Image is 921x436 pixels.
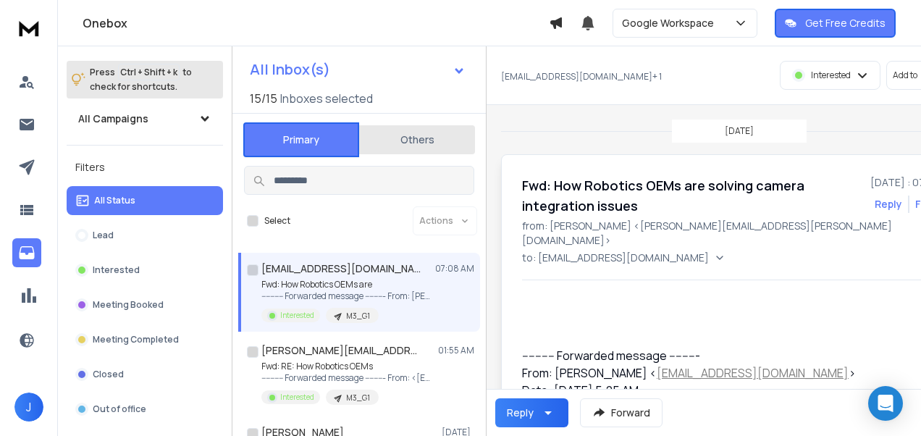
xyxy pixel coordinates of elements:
img: logo [14,14,43,41]
button: Interested [67,256,223,285]
button: All Inbox(s) [238,55,477,84]
button: All Status [67,186,223,215]
p: Closed [93,369,124,380]
p: M3_G1 [346,311,370,322]
h1: All Inbox(s) [250,62,330,77]
button: Meeting Completed [67,325,223,354]
p: Fwd: RE: How Robotics OEMs [261,361,435,372]
p: ---------- Forwarded message --------- From: [PERSON_NAME] [261,290,435,302]
p: Interested [93,264,140,276]
button: Lead [67,221,223,250]
p: [DATE] [725,125,754,137]
button: Primary [243,122,359,157]
label: Select [264,215,290,227]
p: All Status [94,195,135,206]
button: Reply [875,197,902,211]
p: to: [EMAIL_ADDRESS][DOMAIN_NAME] [522,251,711,265]
button: Reply [495,398,568,427]
p: Google Workspace [622,16,720,30]
p: Interested [280,392,314,403]
p: Out of office [93,403,146,415]
button: All Campaigns [67,104,223,133]
p: Meeting Booked [93,299,164,311]
p: 07:08 AM [435,263,474,274]
h3: Filters [67,157,223,177]
div: Open Intercom Messenger [868,386,903,421]
h1: [PERSON_NAME][EMAIL_ADDRESS][DOMAIN_NAME] +1 [261,343,421,358]
p: Get Free Credits [805,16,886,30]
p: M3_G1 [346,393,370,403]
button: J [14,393,43,422]
a: [EMAIL_ADDRESS][DOMAIN_NAME] [657,365,849,381]
p: Press to check for shortcuts. [90,65,192,94]
p: Interested [811,70,851,81]
span: 15 / 15 [250,90,277,107]
h1: Fwd: How Robotics OEMs are solving camera integration issues [522,175,862,216]
p: Interested [280,310,314,321]
div: Reply [507,406,534,420]
p: [EMAIL_ADDRESS][DOMAIN_NAME] + 1 [501,71,662,83]
h3: Inboxes selected [280,90,373,107]
button: Others [359,124,475,156]
button: Out of office [67,395,223,424]
button: Meeting Booked [67,290,223,319]
p: Fwd: How Robotics OEMs are [261,279,435,290]
span: Ctrl + Shift + k [118,64,180,80]
button: Get Free Credits [775,9,896,38]
button: Closed [67,360,223,389]
p: Add to [893,70,917,81]
button: Forward [580,398,663,427]
p: 01:55 AM [438,345,474,356]
p: ---------- Forwarded message --------- From: <[EMAIL_ADDRESS][DOMAIN_NAME] [261,372,435,384]
p: Lead [93,230,114,241]
h1: [EMAIL_ADDRESS][DOMAIN_NAME] +1 [261,261,421,276]
h1: Onebox [83,14,549,32]
h1: All Campaigns [78,112,148,126]
p: Meeting Completed [93,334,179,345]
